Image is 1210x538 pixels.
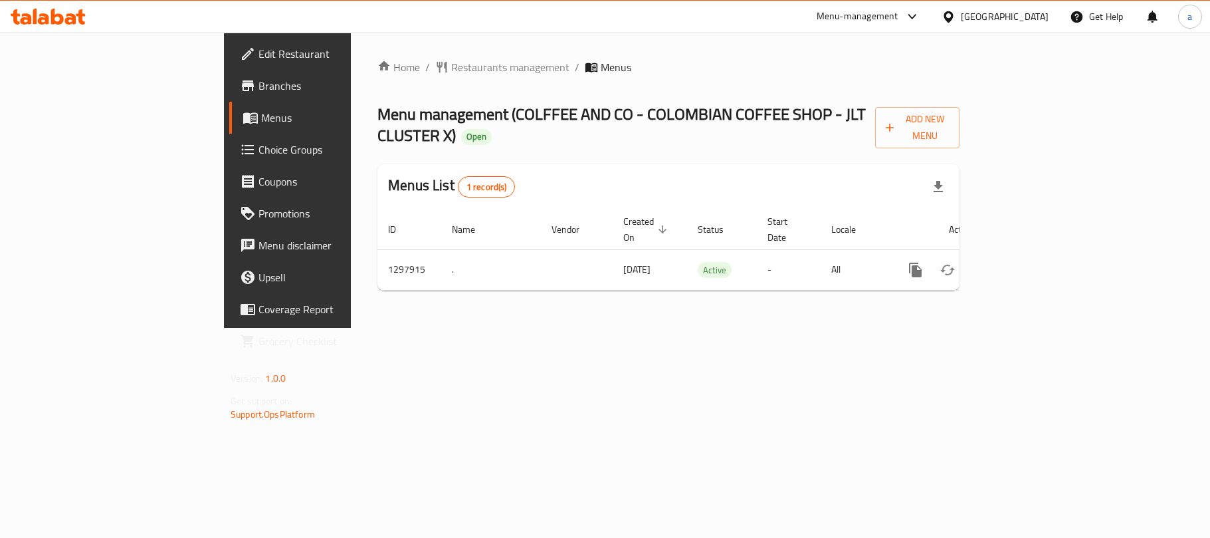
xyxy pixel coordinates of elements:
[258,237,415,253] span: Menu disclaimer
[961,9,1049,24] div: [GEOGRAPHIC_DATA]
[458,176,516,198] div: Total records count
[461,129,492,145] div: Open
[435,59,569,75] a: Restaurants management
[258,205,415,221] span: Promotions
[229,166,426,198] a: Coupons
[229,325,426,357] a: Grocery Checklist
[377,209,1038,291] table: enhanced table
[231,392,292,410] span: Get support on:
[388,176,515,198] h2: Menus List
[601,59,631,75] span: Menus
[229,134,426,166] a: Choice Groups
[377,99,866,150] span: Menu management ( COLFFEE AND CO - COLOMBIAN COFFEE SHOP - JLT CLUSTER X )
[425,59,430,75] li: /
[231,370,263,387] span: Version:
[552,221,597,237] span: Vendor
[229,102,426,134] a: Menus
[886,111,949,144] span: Add New Menu
[229,38,426,70] a: Edit Restaurant
[1187,9,1192,24] span: a
[258,269,415,285] span: Upsell
[229,293,426,325] a: Coverage Report
[889,209,1038,250] th: Actions
[451,59,569,75] span: Restaurants management
[258,174,415,190] span: Coupons
[757,249,821,290] td: -
[458,181,515,194] span: 1 record(s)
[265,370,286,387] span: 1.0.0
[229,70,426,102] a: Branches
[623,261,651,278] span: [DATE]
[258,301,415,317] span: Coverage Report
[258,46,415,62] span: Edit Restaurant
[623,213,671,245] span: Created On
[831,221,873,237] span: Locale
[229,229,426,261] a: Menu disclaimer
[452,221,492,237] span: Name
[229,261,426,293] a: Upsell
[258,142,415,158] span: Choice Groups
[817,9,898,25] div: Menu-management
[575,59,579,75] li: /
[932,254,963,286] button: Change Status
[258,333,415,349] span: Grocery Checklist
[441,249,541,290] td: .
[900,254,932,286] button: more
[258,78,415,94] span: Branches
[821,249,889,290] td: All
[377,59,959,75] nav: breadcrumb
[229,198,426,229] a: Promotions
[767,213,805,245] span: Start Date
[875,107,959,148] button: Add New Menu
[698,263,732,278] span: Active
[698,262,732,278] div: Active
[698,221,741,237] span: Status
[261,110,415,126] span: Menus
[461,131,492,142] span: Open
[231,406,315,423] a: Support.OpsPlatform
[388,221,413,237] span: ID
[922,171,954,203] div: Export file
